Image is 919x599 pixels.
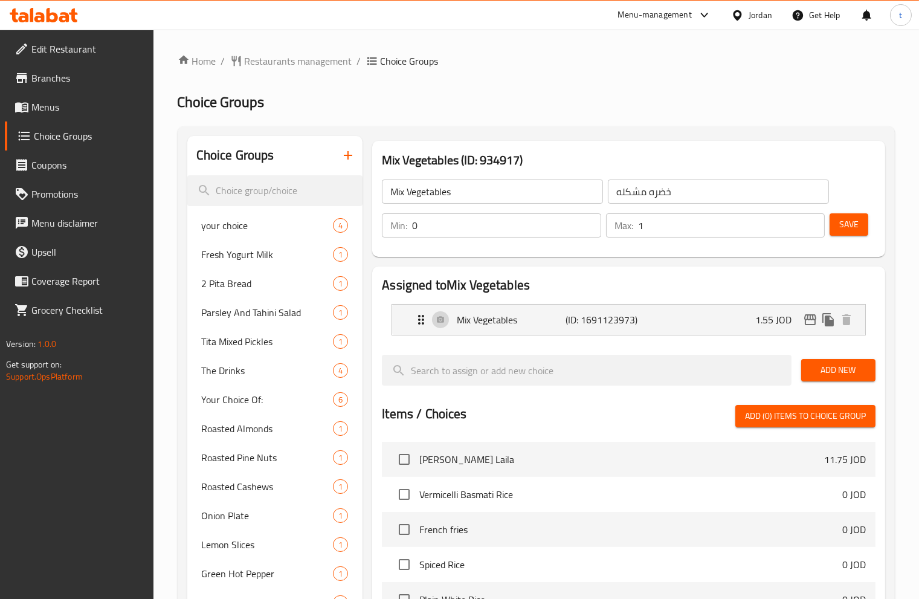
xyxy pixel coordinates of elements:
[382,405,466,423] h2: Items / Choices
[334,307,347,319] span: 1
[333,537,348,552] div: Choices
[5,63,153,92] a: Branches
[334,220,347,232] span: 4
[333,479,348,494] div: Choices
[178,54,216,68] a: Home
[735,405,875,427] button: Add (0) items to choice group
[382,151,875,170] h3: Mix Vegetables (ID: 934917)
[202,334,334,349] span: Tita Mixed Pickles
[5,180,153,209] a: Promotions
[842,522,866,537] p: 0 JOD
[187,269,363,298] div: 2 Pita Bread1
[202,305,334,320] span: Parsley And Tahini Salad
[333,218,348,233] div: Choices
[333,363,348,378] div: Choices
[801,359,875,381] button: Add New
[31,71,144,85] span: Branches
[202,479,334,494] span: Roasted Cashews
[334,365,347,377] span: 4
[749,8,772,22] div: Jordan
[178,54,895,68] nav: breadcrumb
[202,247,334,262] span: Fresh Yogurt Milk
[202,276,334,291] span: 2 Pita Bread
[187,559,363,588] div: Green Hot Pepper1
[837,311,856,329] button: delete
[187,175,363,206] input: search
[31,42,144,56] span: Edit Restaurant
[202,508,334,523] span: Onion Plate
[37,336,56,352] span: 1.0.0
[31,216,144,230] span: Menu disclaimer
[202,566,334,581] span: Green Hot Pepper
[178,88,265,115] span: Choice Groups
[334,481,347,493] span: 1
[31,245,144,259] span: Upsell
[6,336,36,352] span: Version:
[6,357,62,372] span: Get support on:
[31,158,144,172] span: Coupons
[187,530,363,559] div: Lemon Slices1
[333,247,348,262] div: Choices
[842,487,866,502] p: 0 JOD
[187,298,363,327] div: Parsley And Tahini Salad1
[197,146,274,164] h2: Choice Groups
[187,240,363,269] div: Fresh Yogurt Milk1
[392,305,865,335] div: Expand
[202,392,334,407] span: Your Choice Of:
[830,213,868,236] button: Save
[381,54,439,68] span: Choice Groups
[5,34,153,63] a: Edit Restaurant
[334,423,347,435] span: 1
[187,211,363,240] div: your choice4
[357,54,361,68] li: /
[566,312,638,327] p: (ID: 1691123973)
[5,296,153,325] a: Grocery Checklist
[230,54,352,68] a: Restaurants management
[31,100,144,114] span: Menus
[333,276,348,291] div: Choices
[31,274,144,288] span: Coverage Report
[618,8,692,22] div: Menu-management
[202,421,334,436] span: Roasted Almonds
[202,450,334,465] span: Roasted Pine Nuts
[801,311,819,329] button: edit
[334,510,347,522] span: 1
[382,299,875,340] li: Expand
[202,218,334,233] span: your choice
[614,218,633,233] p: Max:
[5,92,153,121] a: Menus
[745,409,866,424] span: Add (0) items to choice group
[31,187,144,201] span: Promotions
[202,537,334,552] span: Lemon Slices
[187,443,363,472] div: Roasted Pine Nuts1
[334,452,347,464] span: 1
[382,355,792,386] input: search
[221,54,225,68] li: /
[392,482,417,507] span: Select choice
[842,557,866,572] p: 0 JOD
[333,392,348,407] div: Choices
[5,121,153,151] a: Choice Groups
[34,129,144,143] span: Choice Groups
[202,363,334,378] span: The Drinks
[5,209,153,238] a: Menu disclaimer
[419,522,842,537] span: French fries
[824,452,866,467] p: 11.75 JOD
[334,336,347,348] span: 1
[811,363,866,378] span: Add New
[333,566,348,581] div: Choices
[419,452,824,467] span: [PERSON_NAME] Laila
[187,501,363,530] div: Onion Plate1
[839,217,859,232] span: Save
[187,385,363,414] div: Your Choice Of:6
[334,278,347,290] span: 1
[5,151,153,180] a: Coupons
[390,218,407,233] p: Min:
[819,311,837,329] button: duplicate
[333,421,348,436] div: Choices
[31,303,144,317] span: Grocery Checklist
[187,472,363,501] div: Roasted Cashews1
[333,305,348,320] div: Choices
[5,267,153,296] a: Coverage Report
[334,568,347,580] span: 1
